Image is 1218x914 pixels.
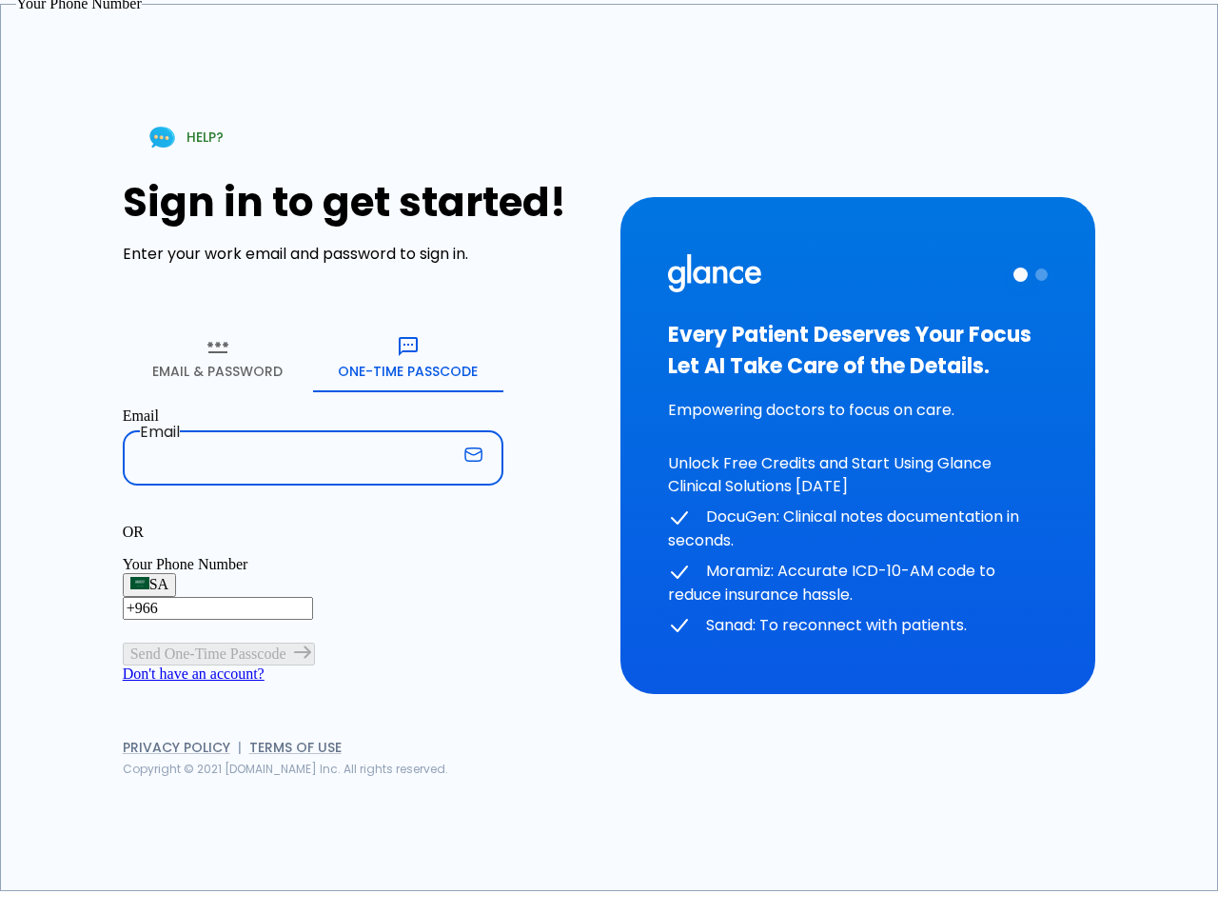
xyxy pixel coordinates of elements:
a: Privacy Policy [123,738,230,757]
p: OR [123,524,503,541]
a: Don't have an account? [123,666,265,682]
h3: Every Patient Deserves Your Focus Let AI Take Care of the Details. [668,319,1048,382]
span: | [238,738,242,757]
label: Email [123,407,503,425]
h1: Sign in to get started! [123,179,598,226]
p: Empowering doctors to focus on care. [668,399,1048,422]
a: Terms of Use [249,738,342,757]
input: dr.ahmed@clinic.com [123,426,457,486]
p: Enter your work email and password to sign in. [123,243,598,266]
p: Unlock Free Credits and Start Using Glance Clinical Solutions [DATE] [668,452,1048,498]
p: Sanad: To reconnect with patients. [668,614,1048,638]
label: Your Phone Number [123,556,248,572]
button: Select country [123,573,176,596]
button: One-Time Passcode [313,324,503,392]
span: Copyright © 2021 [DOMAIN_NAME] Inc. All rights reserved. [123,761,448,777]
button: Send One-Time Passcode [123,643,315,666]
span: SA [149,576,168,592]
p: DocuGen: Clinical notes documentation in seconds. [668,506,1048,552]
button: Email & Password [123,324,313,392]
a: HELP? [123,113,246,162]
img: Chat Support [146,121,179,154]
p: Moramiz: Accurate ICD-10-AM code to reduce insurance hassle. [668,560,1048,606]
img: unknown [130,577,149,590]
